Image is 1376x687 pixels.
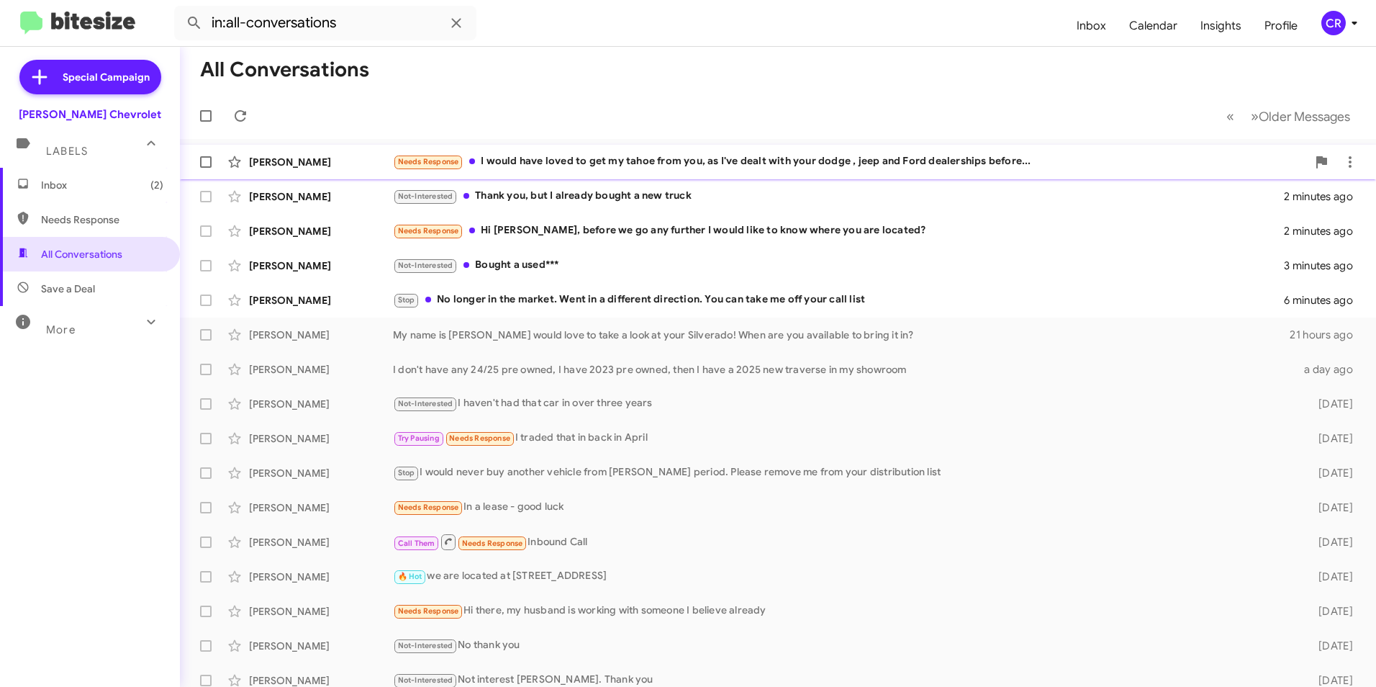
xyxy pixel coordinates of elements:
[1290,328,1364,342] div: 21 hours ago
[1295,500,1364,515] div: [DATE]
[1218,102,1243,131] button: Previous
[393,395,1295,412] div: I haven't had that car in over three years
[398,192,453,201] span: Not-Interested
[393,499,1295,516] div: In a lease - good luck
[249,604,393,619] div: [PERSON_NAME]
[41,247,122,261] span: All Conversations
[393,328,1290,342] div: My name is [PERSON_NAME] would love to take a look at your Silverado! When are you available to b...
[462,539,523,548] span: Needs Response
[249,570,393,584] div: [PERSON_NAME]
[249,639,393,653] div: [PERSON_NAME]
[398,399,453,408] span: Not-Interested
[393,568,1295,585] div: we are located at [STREET_ADDRESS]
[41,178,163,192] span: Inbox
[63,70,150,84] span: Special Campaign
[393,637,1295,654] div: No thank you
[1284,224,1364,238] div: 2 minutes ago
[249,466,393,480] div: [PERSON_NAME]
[1284,293,1364,307] div: 6 minutes ago
[200,58,369,81] h1: All Conversations
[1065,5,1118,47] a: Inbox
[398,675,453,685] span: Not-Interested
[449,434,510,443] span: Needs Response
[398,226,459,235] span: Needs Response
[41,282,95,296] span: Save a Deal
[249,535,393,549] div: [PERSON_NAME]
[393,362,1295,377] div: I don't have any 24/25 pre owned, I have 2023 pre owned, then I have a 2025 new traverse in my sh...
[1295,466,1364,480] div: [DATE]
[1295,570,1364,584] div: [DATE]
[46,145,88,158] span: Labels
[1284,259,1364,273] div: 3 minutes ago
[1295,535,1364,549] div: [DATE]
[398,261,453,270] span: Not-Interested
[249,259,393,273] div: [PERSON_NAME]
[249,189,393,204] div: [PERSON_NAME]
[249,362,393,377] div: [PERSON_NAME]
[398,572,422,581] span: 🔥 Hot
[398,606,459,616] span: Needs Response
[1284,189,1364,204] div: 2 minutes ago
[1295,362,1364,377] div: a day ago
[249,431,393,446] div: [PERSON_NAME]
[249,500,393,515] div: [PERSON_NAME]
[398,503,459,512] span: Needs Response
[398,295,415,305] span: Stop
[393,533,1295,551] div: Inbound Call
[19,60,161,94] a: Special Campaign
[393,153,1307,170] div: I would have loved to get my tahoe from you, as I've dealt with your dodge , jeep and Ford dealer...
[1295,604,1364,619] div: [DATE]
[150,178,163,192] span: (2)
[1251,107,1259,125] span: »
[249,224,393,238] div: [PERSON_NAME]
[249,155,393,169] div: [PERSON_NAME]
[1242,102,1359,131] button: Next
[1189,5,1253,47] a: Insights
[174,6,476,40] input: Search
[1218,102,1359,131] nav: Page navigation example
[393,292,1284,308] div: No longer in the market. Went in a different direction. You can take me off your call list
[1295,639,1364,653] div: [DATE]
[1295,397,1364,411] div: [DATE]
[1259,109,1350,125] span: Older Messages
[398,157,459,166] span: Needs Response
[1309,11,1360,35] button: CR
[1226,107,1234,125] span: «
[249,328,393,342] div: [PERSON_NAME]
[19,107,161,122] div: [PERSON_NAME] Chevrolet
[1253,5,1309,47] a: Profile
[1118,5,1189,47] a: Calendar
[398,434,440,443] span: Try Pausing
[398,539,435,548] span: Call Them
[1321,11,1346,35] div: CR
[393,464,1295,481] div: I would never buy another vehicle from [PERSON_NAME] period. Please remove me from your distribut...
[393,257,1284,274] div: Bought a used***
[398,641,453,650] span: Not-Interested
[249,397,393,411] div: [PERSON_NAME]
[249,293,393,307] div: [PERSON_NAME]
[393,430,1295,446] div: I traded that in back in April
[393,188,1284,205] div: Thank you, but I already bought a new truck
[393,223,1284,239] div: Hi [PERSON_NAME], before we go any further I would like to know where you are located?
[46,323,76,336] span: More
[1295,431,1364,446] div: [DATE]
[41,212,163,227] span: Needs Response
[393,603,1295,619] div: Hi there, my husband is working with someone I believe already
[398,468,415,477] span: Stop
